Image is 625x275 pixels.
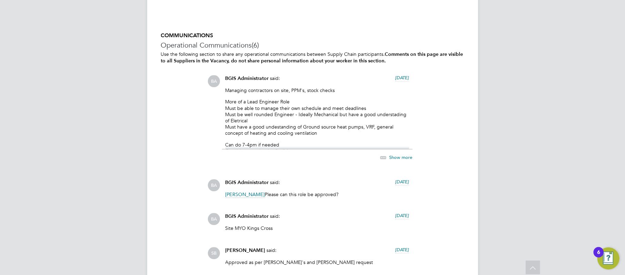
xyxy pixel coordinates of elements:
span: BGIS Administrator [225,213,269,219]
span: [PERSON_NAME] [225,191,265,198]
span: said: [270,179,280,185]
span: [PERSON_NAME] [225,247,265,253]
span: BA [208,75,220,87]
span: SB [208,247,220,259]
h3: Operational Communications [161,41,464,50]
div: 6 [597,252,600,261]
p: Managing contractors on site, PPM's, stock checks [225,87,409,93]
span: BA [208,179,220,191]
p: More of a Lead Engineer Role Must be able to manage their own schedule and meet deadlines Must be... [225,99,409,136]
span: said: [267,247,277,253]
span: [DATE] [395,179,409,185]
p: Site MYO Kings Cross [225,225,409,231]
p: Can do 7-4pm if needed Candidate need to be flexible on Overtime avaliable Must be experienced Ve... [225,142,409,173]
span: said: [270,213,280,219]
span: Show more [390,154,413,160]
p: Please can this role be approved? [225,191,409,197]
span: [DATE] [395,75,409,81]
p: Use the following section to share any operational communications between Supply Chain participants. [161,51,464,64]
span: BA [208,213,220,225]
span: (6) [252,41,259,50]
span: BGIS Administrator [225,75,269,81]
span: [DATE] [395,213,409,218]
span: BGIS Administrator [225,180,269,185]
h5: COMMUNICATIONS [161,32,464,39]
p: Approved as per [PERSON_NAME]'s and [PERSON_NAME] request [225,259,409,265]
button: Open Resource Center, 6 new notifications [597,247,619,269]
span: said: [270,75,280,81]
span: [DATE] [395,247,409,253]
